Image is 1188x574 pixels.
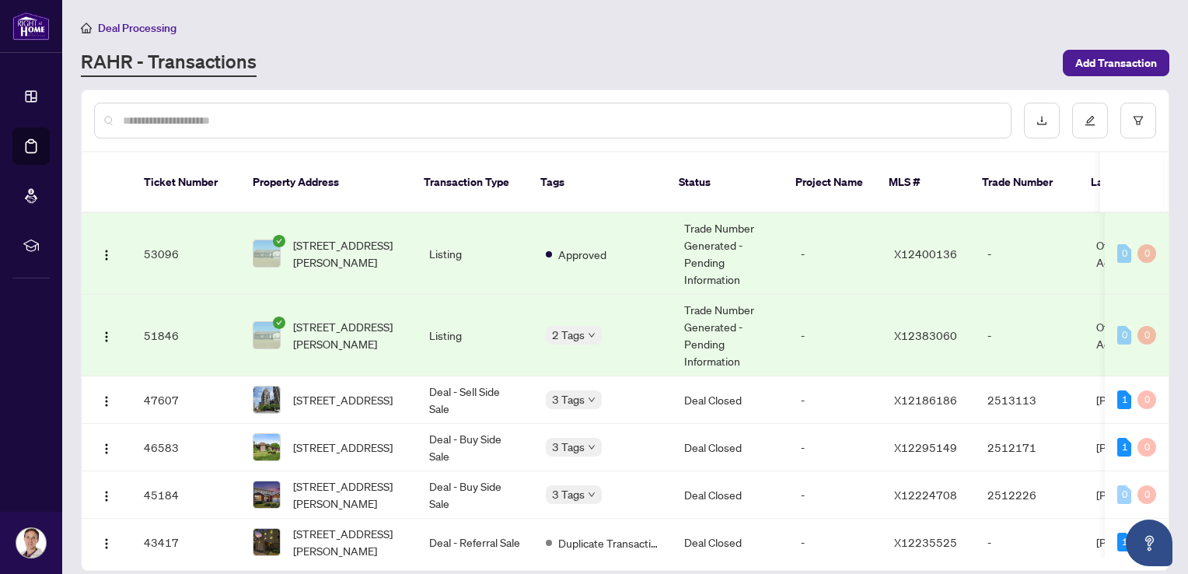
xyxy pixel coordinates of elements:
td: 47607 [131,376,240,424]
span: X12400136 [894,247,957,261]
img: thumbnail-img [253,529,280,555]
img: Logo [100,537,113,550]
span: X12295149 [894,440,957,454]
span: check-circle [273,317,285,329]
td: Deal - Buy Side Sale [417,471,533,519]
td: 2513113 [975,376,1084,424]
td: Deal - Referral Sale [417,519,533,566]
div: 0 [1137,326,1156,345]
button: Logo [94,387,119,412]
td: 45184 [131,471,240,519]
td: Deal Closed [672,376,788,424]
img: Logo [100,490,113,502]
span: X12235525 [894,535,957,549]
th: Project Name [783,152,876,213]
img: thumbnail-img [253,387,280,413]
div: 1 [1117,438,1131,457]
td: - [975,213,1084,295]
img: Logo [100,443,113,455]
span: home [81,23,92,33]
td: Deal Closed [672,471,788,519]
td: 2512171 [975,424,1084,471]
img: thumbnail-img [253,322,280,348]
span: Deal Processing [98,21,176,35]
div: 1 [1117,533,1131,551]
td: Deal Closed [672,424,788,471]
div: 0 [1137,485,1156,504]
button: Logo [94,241,119,266]
span: check-circle [273,235,285,247]
img: Profile Icon [16,528,46,558]
th: Ticket Number [131,152,240,213]
span: Approved [558,246,606,263]
td: - [788,376,882,424]
span: [STREET_ADDRESS] [293,391,393,408]
span: 3 Tags [552,438,585,456]
td: Deal Closed [672,519,788,566]
div: 0 [1137,438,1156,457]
td: - [788,471,882,519]
img: logo [12,12,50,40]
button: filter [1120,103,1156,138]
button: edit [1072,103,1108,138]
th: MLS # [876,152,970,213]
span: down [588,443,596,451]
td: 53096 [131,213,240,295]
button: Open asap [1126,520,1172,566]
span: down [588,491,596,499]
span: [STREET_ADDRESS][PERSON_NAME] [293,236,404,271]
div: 0 [1137,244,1156,263]
span: [STREET_ADDRESS][PERSON_NAME] [293,525,404,559]
span: edit [1085,115,1095,126]
span: 2 Tags [552,326,585,344]
div: 0 [1137,390,1156,409]
span: 3 Tags [552,485,585,503]
th: Transaction Type [411,152,528,213]
td: 46583 [131,424,240,471]
td: - [788,295,882,376]
img: Logo [100,249,113,261]
img: thumbnail-img [253,434,280,460]
td: Listing [417,213,533,295]
span: Add Transaction [1075,51,1157,75]
span: X12186186 [894,393,957,407]
button: Logo [94,530,119,555]
button: Add Transaction [1063,50,1169,76]
span: down [588,396,596,404]
div: 1 [1117,390,1131,409]
td: 2512226 [975,471,1084,519]
button: Logo [94,323,119,348]
td: 43417 [131,519,240,566]
th: Property Address [240,152,411,213]
th: Trade Number [970,152,1078,213]
td: 51846 [131,295,240,376]
td: - [788,519,882,566]
button: Logo [94,435,119,460]
td: Trade Number Generated - Pending Information [672,295,788,376]
span: Duplicate Transaction [558,534,659,551]
th: Status [666,152,783,213]
td: - [975,295,1084,376]
button: download [1024,103,1060,138]
th: Tags [528,152,666,213]
span: down [588,331,596,339]
td: - [788,213,882,295]
img: thumbnail-img [253,240,280,267]
span: X12383060 [894,328,957,342]
span: X12224708 [894,488,957,502]
a: RAHR - Transactions [81,49,257,77]
span: [STREET_ADDRESS] [293,439,393,456]
td: Trade Number Generated - Pending Information [672,213,788,295]
span: download [1036,115,1047,126]
img: Logo [100,395,113,408]
td: - [975,519,1084,566]
span: 3 Tags [552,390,585,408]
span: [STREET_ADDRESS][PERSON_NAME] [293,318,404,352]
div: 0 [1117,485,1131,504]
img: thumbnail-img [253,481,280,508]
img: Logo [100,331,113,343]
div: 0 [1117,244,1131,263]
td: - [788,424,882,471]
td: Deal - Sell Side Sale [417,376,533,424]
button: Logo [94,482,119,507]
